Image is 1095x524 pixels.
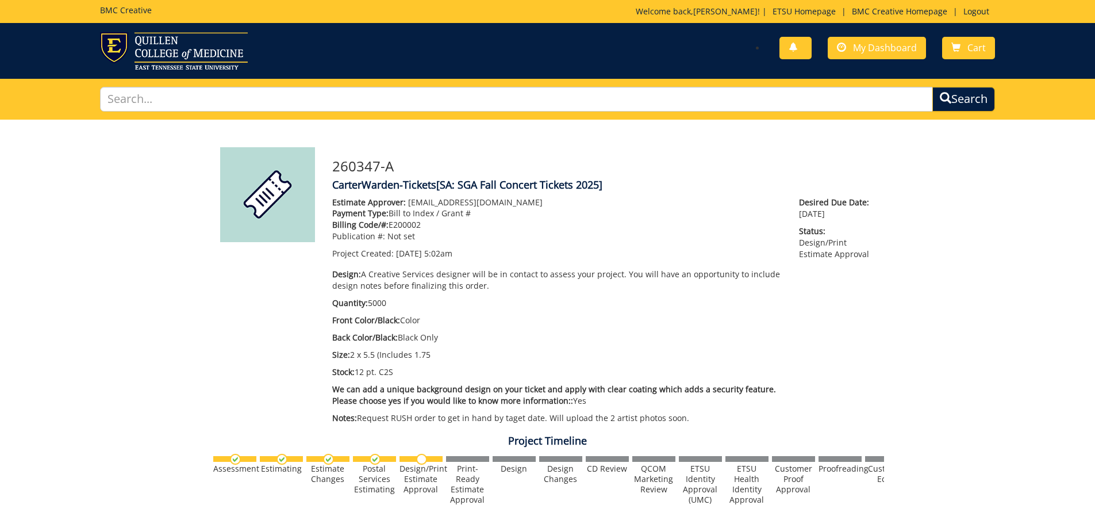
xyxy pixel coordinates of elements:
p: 12 pt. C2S [332,366,782,378]
p: Request RUSH order to get in hand by taget date. Will upload the 2 artist photos soon. [332,412,782,424]
p: Design/Print Estimate Approval [799,225,875,260]
img: checkmark [370,454,381,465]
span: Billing Code/#: [332,219,389,230]
p: [EMAIL_ADDRESS][DOMAIN_NAME] [332,197,782,208]
span: Not set [387,231,415,242]
input: Search... [100,87,933,112]
img: ETSU logo [100,32,248,70]
span: We can add a unique background design on your ticket and apply with clear coating which adds a se... [332,384,776,406]
a: BMC Creative Homepage [846,6,953,17]
div: Proofreading [819,464,862,474]
div: ETSU Identity Approval (UMC) [679,464,722,505]
span: Quantity: [332,297,368,308]
div: ETSU Health Identity Approval [725,464,769,505]
span: Desired Due Date: [799,197,875,208]
p: E200002 [332,219,782,231]
h5: BMC Creative [100,6,152,14]
span: Estimate Approver: [332,197,406,208]
img: Product featured image [220,147,315,242]
p: Yes [332,384,782,407]
div: CD Review [586,464,629,474]
p: Color [332,315,782,326]
span: Notes: [332,412,357,423]
a: Cart [942,37,995,59]
span: Project Created: [332,248,394,259]
p: 2 x 5.5 (Includes 1.75 [332,349,782,361]
h3: 260347-A [332,159,875,174]
img: checkmark [230,454,241,465]
p: A Creative Services designer will be in contact to assess your project. You will have an opportun... [332,269,782,292]
p: Black Only [332,332,782,343]
span: Cart [967,41,986,54]
div: Customer Proof Approval [772,464,815,495]
button: Search [932,87,995,112]
a: My Dashboard [828,37,926,59]
img: checkmark [323,454,334,465]
div: Design [493,464,536,474]
div: Print-Ready Estimate Approval [446,464,489,505]
span: [SA: SGA Fall Concert Tickets 2025] [436,178,602,192]
span: Size: [332,349,350,360]
h4: CarterWarden-Tickets [332,179,875,191]
span: My Dashboard [853,41,917,54]
span: Stock: [332,366,355,377]
a: [PERSON_NAME] [693,6,758,17]
a: Logout [958,6,995,17]
span: Payment Type: [332,208,389,219]
p: 5000 [332,297,782,309]
div: Postal Services Estimating [353,464,396,495]
div: Design Changes [539,464,582,484]
div: Customer Edits [865,464,908,484]
p: Bill to Index / Grant # [332,208,782,219]
span: Status: [799,225,875,237]
h4: Project Timeline [212,435,884,447]
div: QCOM Marketing Review [632,464,675,495]
span: Design: [332,269,361,280]
img: no [416,454,427,465]
div: Design/Print Estimate Approval [399,464,443,495]
p: [DATE] [799,197,875,220]
img: checkmark [276,454,287,465]
div: Estimating [260,464,303,474]
a: ETSU Homepage [767,6,842,17]
span: Publication #: [332,231,385,242]
div: Estimate Changes [306,464,349,484]
div: Assessment [213,464,256,474]
span: [DATE] 5:02am [396,248,452,259]
p: Welcome back, ! | | | [636,6,995,17]
span: Back Color/Black: [332,332,398,343]
span: Front Color/Black: [332,315,400,326]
